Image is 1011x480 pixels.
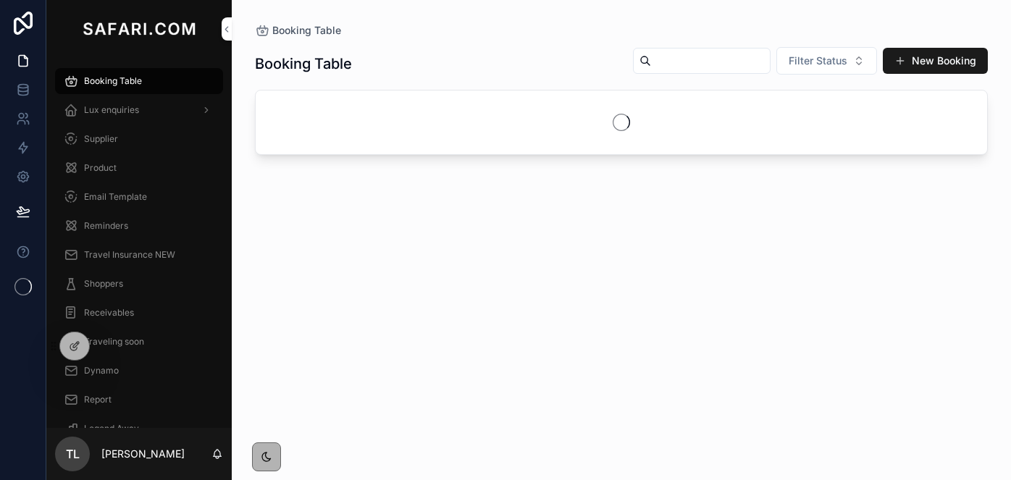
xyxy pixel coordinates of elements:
span: Shoppers [84,278,123,290]
p: [PERSON_NAME] [101,447,185,461]
span: Email Template [84,191,147,203]
button: Select Button [776,47,877,75]
span: Dynamo [84,365,119,376]
span: Travel Insurance NEW [84,249,175,261]
a: Shoppers [55,271,223,297]
a: Receivables [55,300,223,326]
a: Booking Table [255,23,341,38]
span: Report [84,394,112,405]
a: Travel Insurance NEW [55,242,223,268]
img: App logo [80,17,198,41]
a: Legend Away [55,416,223,442]
span: Filter Status [789,54,847,68]
span: Product [84,162,117,174]
a: Email Template [55,184,223,210]
span: Receivables [84,307,134,319]
a: Traveling soon [55,329,223,355]
a: Booking Table [55,68,223,94]
span: Legend Away [84,423,139,434]
a: Dynamo [55,358,223,384]
span: Booking Table [84,75,142,87]
a: Lux enquiries [55,97,223,123]
span: Lux enquiries [84,104,139,116]
button: New Booking [883,48,988,74]
div: scrollable content [46,58,232,428]
span: TL [66,445,80,463]
a: Product [55,155,223,181]
span: Traveling soon [84,336,144,348]
a: Report [55,387,223,413]
span: Supplier [84,133,118,145]
a: Supplier [55,126,223,152]
span: Reminders [84,220,128,232]
a: Reminders [55,213,223,239]
h1: Booking Table [255,54,352,74]
span: Booking Table [272,23,341,38]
